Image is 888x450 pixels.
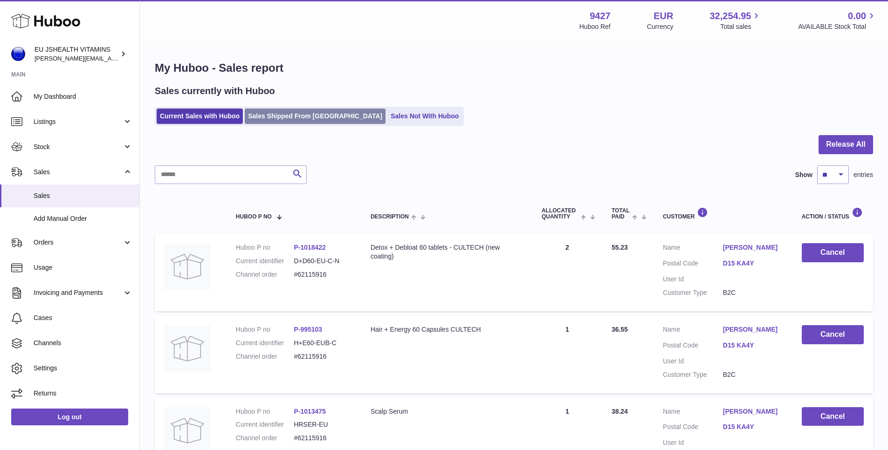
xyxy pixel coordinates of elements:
a: D15 KA4Y [723,423,783,431]
span: 32,254.95 [709,10,751,22]
dd: B2C [723,370,783,379]
h1: My Huboo - Sales report [155,61,873,75]
a: P-1018422 [294,244,326,251]
dd: HRSER-EU [294,420,352,429]
div: Customer [663,207,783,220]
span: Invoicing and Payments [34,288,123,297]
span: Total paid [612,208,630,220]
div: Scalp Serum [371,407,523,416]
div: Huboo Ref [579,22,611,31]
td: 2 [532,234,602,311]
span: 55.23 [612,244,628,251]
strong: 9427 [590,10,611,22]
span: [PERSON_NAME][EMAIL_ADDRESS][DOMAIN_NAME] [34,55,187,62]
span: Usage [34,263,132,272]
a: [PERSON_NAME] [723,325,783,334]
span: Sales [34,168,123,177]
dt: Postal Code [663,259,723,270]
dt: User Id [663,357,723,366]
img: laura@jessicasepel.com [11,47,25,61]
div: EU JSHEALTH VITAMINS [34,45,118,63]
dt: Customer Type [663,370,723,379]
span: 38.24 [612,408,628,415]
span: Huboo P no [236,214,272,220]
button: Cancel [802,243,864,262]
dt: Postal Code [663,341,723,352]
a: D15 KA4Y [723,341,783,350]
a: Current Sales with Huboo [157,109,243,124]
a: D15 KA4Y [723,259,783,268]
dd: #62115916 [294,270,352,279]
dt: Huboo P no [236,407,294,416]
a: Sales Not With Huboo [387,109,462,124]
h2: Sales currently with Huboo [155,85,275,97]
dd: #62115916 [294,434,352,443]
div: Detox + Debloat 60 tablets - CULTECH (new coating) [371,243,523,261]
td: 1 [532,316,602,393]
dt: Name [663,243,723,254]
a: [PERSON_NAME] [723,243,783,252]
span: Cases [34,314,132,322]
img: no-photo.jpg [164,325,211,372]
dt: Name [663,407,723,418]
span: Channels [34,339,132,348]
dt: User Id [663,275,723,284]
dt: Current identifier [236,339,294,348]
span: 36.55 [612,326,628,333]
dt: Huboo P no [236,325,294,334]
a: 32,254.95 Total sales [709,10,762,31]
span: My Dashboard [34,92,132,101]
strong: EUR [654,10,673,22]
span: 0.00 [848,10,866,22]
dt: Current identifier [236,257,294,266]
dt: Huboo P no [236,243,294,252]
dd: D+D60-EU-C-N [294,257,352,266]
dt: Current identifier [236,420,294,429]
span: Orders [34,238,123,247]
dd: H+E60-EUB-C [294,339,352,348]
dt: Customer Type [663,288,723,297]
span: Returns [34,389,132,398]
dt: Channel order [236,352,294,361]
span: Listings [34,117,123,126]
dt: Channel order [236,270,294,279]
a: Log out [11,409,128,425]
span: ALLOCATED Quantity [542,208,578,220]
dd: B2C [723,288,783,297]
span: AVAILABLE Stock Total [798,22,877,31]
button: Cancel [802,407,864,426]
dt: Channel order [236,434,294,443]
div: Hair + Energy 60 Capsules CULTECH [371,325,523,334]
a: 0.00 AVAILABLE Stock Total [798,10,877,31]
a: Sales Shipped From [GEOGRAPHIC_DATA] [245,109,385,124]
div: Currency [647,22,674,31]
span: Add Manual Order [34,214,132,223]
div: Action / Status [802,207,864,220]
span: Description [371,214,409,220]
span: entries [854,170,873,179]
label: Show [795,170,812,179]
span: Stock [34,143,123,151]
span: Total sales [720,22,762,31]
a: P-995103 [294,326,322,333]
dt: Postal Code [663,423,723,434]
span: Settings [34,364,132,373]
dd: #62115916 [294,352,352,361]
button: Cancel [802,325,864,344]
button: Release All [819,135,873,154]
a: [PERSON_NAME] [723,407,783,416]
dt: User Id [663,438,723,447]
dt: Name [663,325,723,336]
a: P-1013475 [294,408,326,415]
img: no-photo.jpg [164,243,211,290]
span: Sales [34,191,132,200]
